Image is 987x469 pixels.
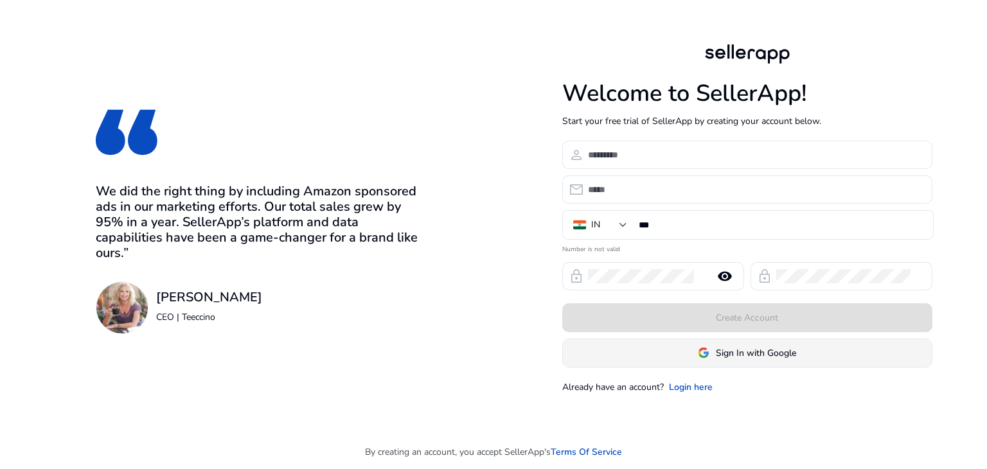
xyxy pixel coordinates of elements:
a: Terms Of Service [551,445,622,459]
h3: We did the right thing by including Amazon sponsored ads in our marketing efforts. Our total sale... [96,184,425,261]
img: google-logo.svg [698,347,709,358]
mat-error: Number is not valid [562,241,932,254]
span: person [569,147,584,163]
mat-icon: remove_red_eye [709,269,740,284]
span: Sign In with Google [716,346,796,360]
span: lock [569,269,584,284]
div: IN [591,218,600,232]
h1: Welcome to SellerApp! [562,80,932,107]
p: Start your free trial of SellerApp by creating your account below. [562,114,932,128]
h3: [PERSON_NAME] [156,290,262,305]
button: Sign In with Google [562,339,932,367]
span: lock [757,269,772,284]
p: Already have an account? [562,380,664,394]
a: Login here [669,380,713,394]
span: email [569,182,584,197]
p: CEO | Teeccino [156,310,262,324]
